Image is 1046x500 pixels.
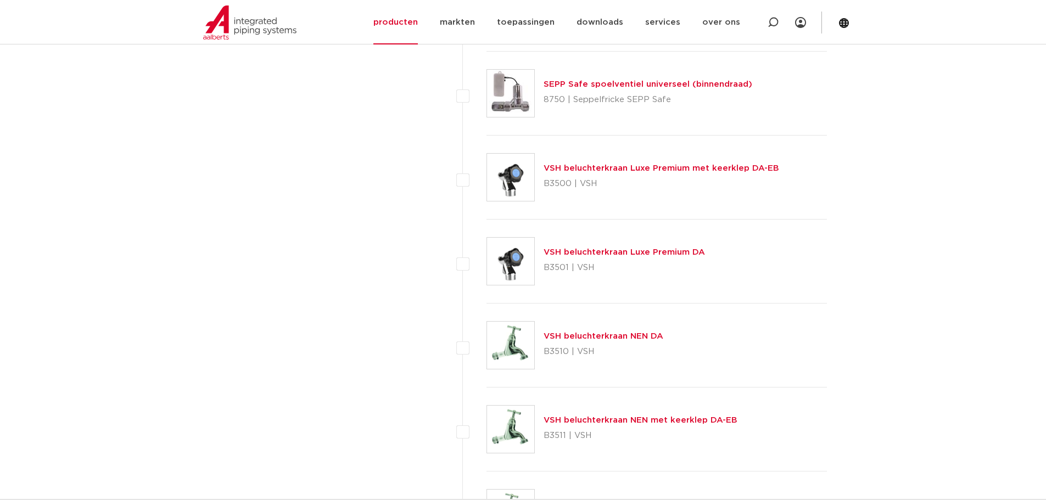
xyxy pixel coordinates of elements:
p: B3501 | VSH [544,259,705,277]
p: 8750 | Seppelfricke SEPP Safe [544,91,752,109]
a: SEPP Safe spoelventiel universeel (binnendraad) [544,80,752,88]
img: Thumbnail for VSH beluchterkraan Luxe Premium met keerklep DA-EB [487,154,534,201]
p: B3500 | VSH [544,175,779,193]
a: VSH beluchterkraan NEN DA [544,332,663,340]
img: Thumbnail for SEPP Safe spoelventiel universeel (binnendraad) [487,70,534,117]
img: Thumbnail for VSH beluchterkraan NEN DA [487,322,534,369]
a: VSH beluchterkraan Luxe Premium DA [544,248,705,256]
a: VSH beluchterkraan Luxe Premium met keerklep DA-EB [544,164,779,172]
p: B3511 | VSH [544,427,737,445]
img: Thumbnail for VSH beluchterkraan NEN met keerklep DA-EB [487,406,534,453]
img: Thumbnail for VSH beluchterkraan Luxe Premium DA [487,238,534,285]
a: VSH beluchterkraan NEN met keerklep DA-EB [544,416,737,424]
p: B3510 | VSH [544,343,663,361]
